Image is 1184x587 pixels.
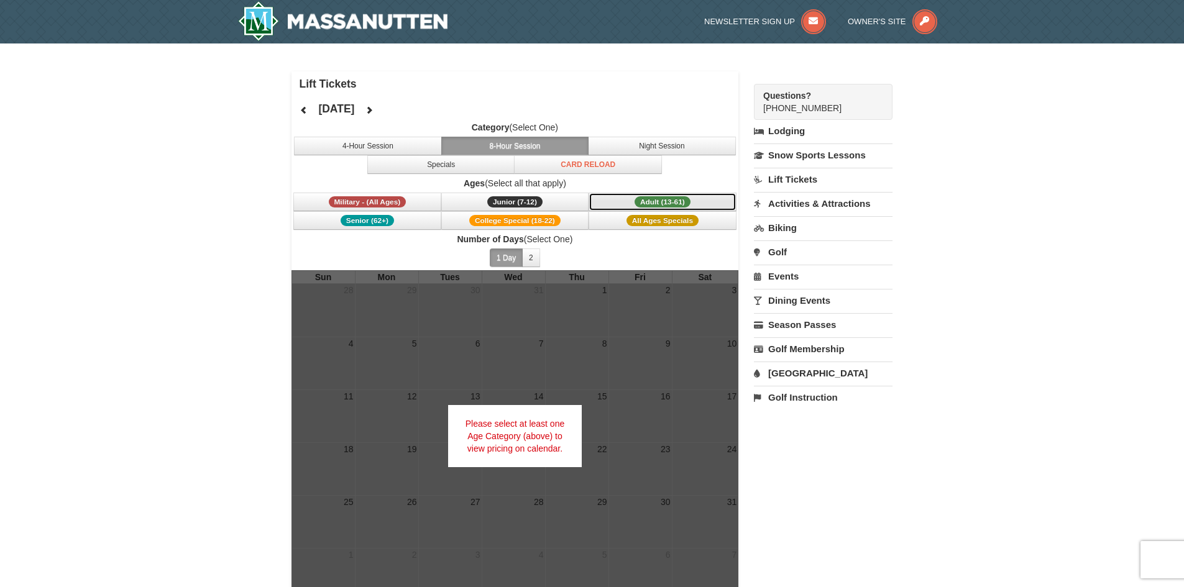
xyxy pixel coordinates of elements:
[754,289,893,312] a: Dining Events
[457,234,523,244] strong: Number of Days
[754,386,893,409] a: Golf Instruction
[754,192,893,215] a: Activities & Attractions
[441,137,589,155] button: 8-Hour Session
[469,215,561,226] span: College Special (18-22)
[464,178,485,188] strong: Ages
[848,17,937,26] a: Owner's Site
[329,196,406,207] span: Military - (All Ages)
[294,137,442,155] button: 4-Hour Session
[754,265,893,288] a: Events
[763,89,870,113] span: [PHONE_NUMBER]
[754,168,893,191] a: Lift Tickets
[238,1,448,41] a: Massanutten Resort
[635,196,691,207] span: Adult (13-61)
[341,215,394,226] span: Senior (62+)
[514,155,662,174] button: Card Reload
[472,122,510,132] strong: Category
[367,155,515,174] button: Specials
[754,216,893,239] a: Biking
[291,233,739,245] label: (Select One)
[291,121,739,134] label: (Select One)
[848,17,906,26] span: Owner's Site
[522,248,540,267] button: 2
[441,193,589,211] button: Junior (7-12)
[704,17,795,26] span: Newsletter Sign Up
[754,337,893,360] a: Golf Membership
[318,102,354,115] h4: [DATE]
[291,177,739,189] label: (Select all that apply)
[588,137,736,155] button: Night Session
[589,193,737,211] button: Adult (13-61)
[754,313,893,336] a: Season Passes
[490,248,523,267] button: 1 Day
[487,196,543,207] span: Junior (7-12)
[293,211,441,230] button: Senior (62+)
[448,405,582,467] div: Please select at least one Age Category (above) to view pricing on calendar.
[704,17,826,26] a: Newsletter Sign Up
[754,362,893,385] a: [GEOGRAPHIC_DATA]
[300,78,739,90] h4: Lift Tickets
[293,193,441,211] button: Military - (All Ages)
[626,215,699,226] span: All Ages Specials
[238,1,448,41] img: Massanutten Resort Logo
[441,211,589,230] button: College Special (18-22)
[754,120,893,142] a: Lodging
[763,91,811,101] strong: Questions?
[589,211,737,230] button: All Ages Specials
[754,240,893,263] a: Golf
[754,143,893,166] a: Snow Sports Lessons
